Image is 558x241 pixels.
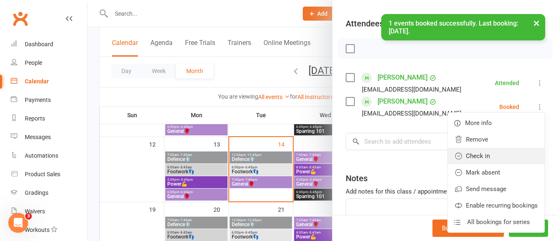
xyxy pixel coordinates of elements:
[448,131,544,148] a: Remove
[448,181,544,197] a: Send message
[362,108,461,119] div: [EMAIL_ADDRESS][DOMAIN_NAME]
[346,172,368,184] div: Notes
[448,148,544,164] a: Check in
[381,14,546,40] div: 1 events booked successfully. Last booking: [DATE].
[25,97,51,103] div: Payments
[11,128,87,146] a: Messages
[11,54,87,72] a: People
[25,59,42,66] div: People
[11,146,87,165] a: Automations
[467,217,530,227] span: All bookings for series
[378,71,427,84] a: [PERSON_NAME]
[25,152,58,159] div: Automations
[448,214,544,230] a: All bookings for series
[25,189,48,196] div: Gradings
[11,202,87,221] a: Waivers
[529,14,544,32] button: ×
[11,221,87,239] a: Workouts
[11,35,87,54] a: Dashboard
[448,164,544,181] a: Mark absent
[25,213,32,220] span: 3
[25,208,45,215] div: Waivers
[25,78,49,85] div: Calendar
[25,227,50,233] div: Workouts
[11,165,87,184] a: Product Sales
[346,187,545,196] div: Add notes for this class / appointment below
[448,197,544,214] a: Enable recurring bookings
[25,171,60,177] div: Product Sales
[346,133,545,150] input: Search to add attendees
[11,184,87,202] a: Gradings
[362,84,461,95] div: [EMAIL_ADDRESS][DOMAIN_NAME]
[378,95,427,108] a: [PERSON_NAME]
[465,118,492,128] span: More info
[25,115,45,122] div: Reports
[25,134,51,140] div: Messages
[11,109,87,128] a: Reports
[25,41,53,47] div: Dashboard
[11,72,87,91] a: Calendar
[499,104,519,110] div: Booked
[8,213,28,233] iframe: Intercom live chat
[10,8,31,29] a: Clubworx
[432,220,504,237] button: Bulk add attendees
[448,115,544,131] a: More info
[11,91,87,109] a: Payments
[495,80,519,86] div: Attended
